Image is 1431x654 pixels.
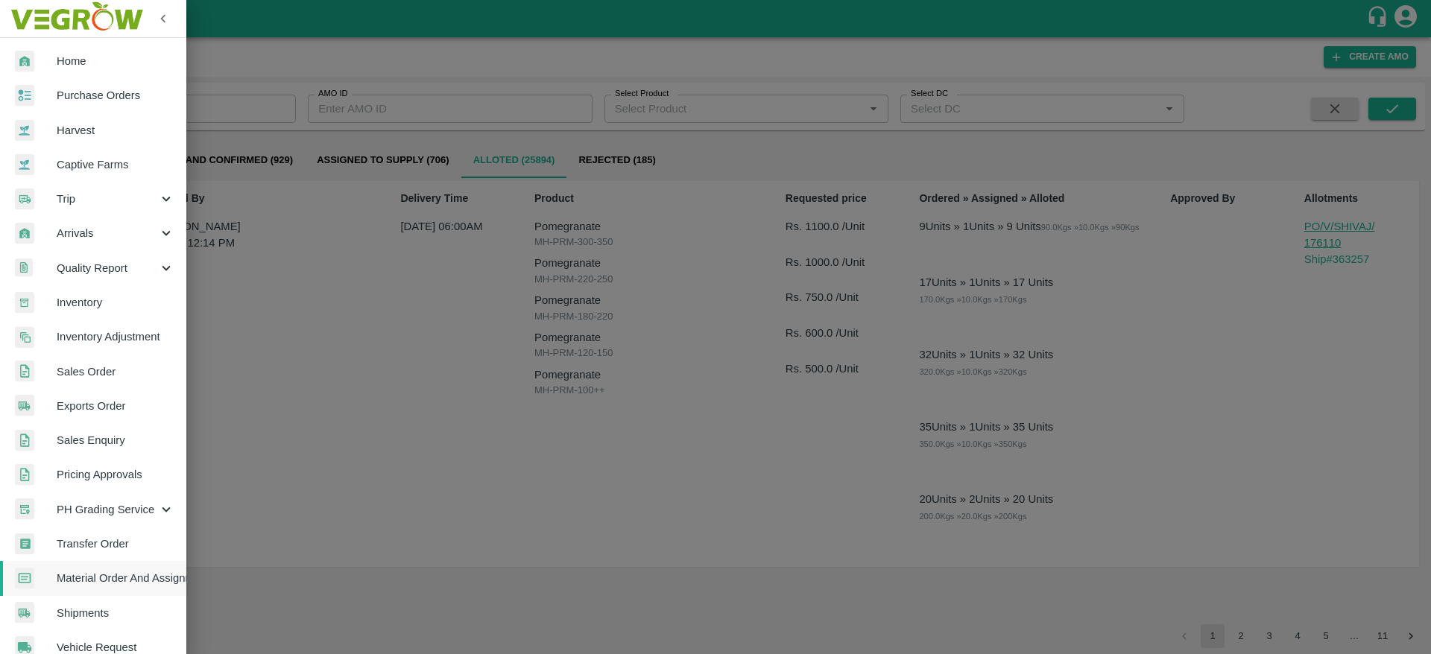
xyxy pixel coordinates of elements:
[57,501,158,518] span: PH Grading Service
[57,122,174,139] span: Harvest
[15,51,34,72] img: whArrival
[57,328,174,345] span: Inventory Adjustment
[15,153,34,176] img: harvest
[15,223,34,244] img: whArrival
[15,361,34,382] img: sales
[15,464,34,486] img: sales
[57,363,174,380] span: Sales Order
[57,156,174,173] span: Captive Farms
[15,533,34,555] img: whTransfer
[15,430,34,451] img: sales
[57,53,174,69] span: Home
[15,568,34,589] img: centralMaterial
[57,432,174,448] span: Sales Enquiry
[57,570,174,586] span: Material Order And Assignment
[15,188,34,210] img: delivery
[57,191,158,207] span: Trip
[15,292,34,314] img: whInventory
[15,395,34,416] img: shipments
[57,398,174,414] span: Exports Order
[15,119,34,142] img: harvest
[15,326,34,348] img: inventory
[57,260,158,276] span: Quality Report
[57,225,158,241] span: Arrivals
[15,498,34,520] img: whTracker
[15,85,34,107] img: reciept
[57,605,174,621] span: Shipments
[15,602,34,623] img: shipments
[57,87,174,104] span: Purchase Orders
[57,536,174,552] span: Transfer Order
[15,258,33,277] img: qualityReport
[57,294,174,311] span: Inventory
[57,466,174,483] span: Pricing Approvals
